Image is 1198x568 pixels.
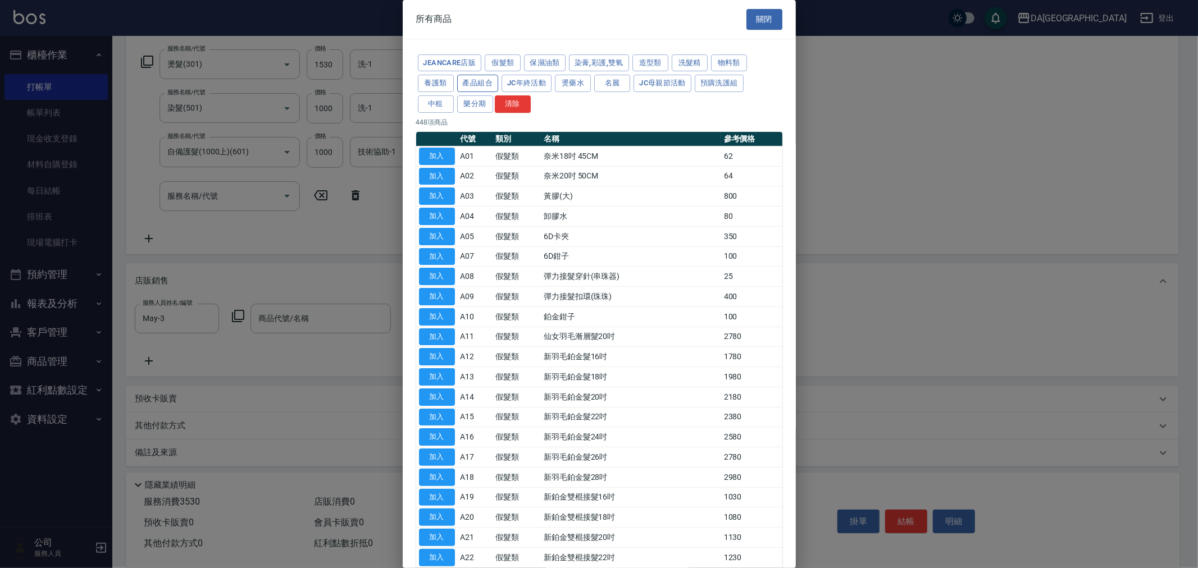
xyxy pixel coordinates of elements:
td: A13 [458,367,493,387]
td: 2780 [721,327,782,347]
td: 2980 [721,467,782,487]
button: 加入 [419,428,455,446]
td: 新羽毛鉑金髮16吋 [541,347,721,367]
td: 2580 [721,427,782,447]
td: 假髮類 [493,207,541,227]
td: 新羽毛鉑金髮24吋 [541,427,721,447]
button: 加入 [419,509,455,526]
button: 加入 [419,529,455,546]
td: 新鉑金雙棍接髮16吋 [541,487,721,507]
button: 中租 [418,95,454,113]
span: 所有商品 [416,13,452,25]
td: 奈米20吋 50CM [541,166,721,186]
td: A22 [458,547,493,567]
button: 加入 [419,288,455,305]
button: 造型類 [632,54,668,72]
td: A03 [458,186,493,207]
td: A21 [458,528,493,548]
td: A15 [458,407,493,427]
td: 2780 [721,447,782,468]
button: 加入 [419,388,455,406]
td: 仙女羽毛漸層髮20吋 [541,327,721,347]
td: 6D卡夾 [541,226,721,246]
td: 鉑金鉗子 [541,306,721,327]
td: 2380 [721,407,782,427]
button: JC母親節活動 [634,75,691,92]
button: 關閉 [746,9,782,30]
button: 加入 [419,148,455,165]
button: 加入 [419,549,455,566]
td: 假髮類 [493,327,541,347]
button: 染膏,彩護,雙氧 [569,54,629,72]
td: 新鉑金雙棍接髮18吋 [541,507,721,528]
td: 新羽毛鉑金髮20吋 [541,387,721,407]
td: 假髮類 [493,306,541,327]
td: 新羽毛鉑金髮22吋 [541,407,721,427]
td: A09 [458,287,493,307]
td: 假髮類 [493,427,541,447]
button: 保濕油類 [524,54,566,72]
td: 假髮類 [493,267,541,287]
th: 名稱 [541,132,721,146]
td: 假髮類 [493,467,541,487]
td: 100 [721,306,782,327]
td: A19 [458,487,493,507]
button: 加入 [419,489,455,506]
button: JeanCare店販 [418,54,482,72]
td: 黃膠(大) [541,186,721,207]
td: A12 [458,347,493,367]
td: 80 [721,207,782,227]
td: 6D鉗子 [541,246,721,267]
button: 加入 [419,248,455,265]
button: 加入 [419,328,455,346]
td: 假髮類 [493,407,541,427]
button: JC年終活動 [502,75,552,92]
button: 清除 [495,95,531,113]
button: 加入 [419,208,455,225]
th: 類別 [493,132,541,146]
td: 假髮類 [493,387,541,407]
td: 新羽毛鉑金髮26吋 [541,447,721,468]
td: 1030 [721,487,782,507]
td: 100 [721,246,782,267]
th: 參考價格 [721,132,782,146]
button: 產品組合 [457,75,499,92]
button: 物料類 [711,54,747,72]
td: 1980 [721,367,782,387]
td: 400 [721,287,782,307]
td: 350 [721,226,782,246]
td: 假髮類 [493,547,541,567]
button: 加入 [419,469,455,486]
td: 假髮類 [493,347,541,367]
td: A07 [458,246,493,267]
td: 800 [721,186,782,207]
p: 448 項商品 [416,117,782,127]
td: 新羽毛鉑金髮28吋 [541,467,721,487]
td: A18 [458,467,493,487]
td: 假髮類 [493,528,541,548]
td: 彈力接髮扣環(珠珠) [541,287,721,307]
td: A02 [458,166,493,186]
td: A14 [458,387,493,407]
td: 卸膠水 [541,207,721,227]
button: 加入 [419,187,455,205]
td: 假髮類 [493,507,541,528]
td: 25 [721,267,782,287]
td: A08 [458,267,493,287]
button: 假髮類 [485,54,521,72]
td: 64 [721,166,782,186]
td: 1130 [721,528,782,548]
td: 假髮類 [493,166,541,186]
td: 假髮類 [493,447,541,468]
button: 樂分期 [457,95,493,113]
button: 加入 [419,368,455,386]
td: 1230 [721,547,782,567]
button: 加入 [419,409,455,426]
td: 假髮類 [493,287,541,307]
td: A20 [458,507,493,528]
button: 加入 [419,308,455,326]
td: 1080 [721,507,782,528]
td: 假髮類 [493,367,541,387]
td: 奈米18吋 45CM [541,146,721,166]
td: A01 [458,146,493,166]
